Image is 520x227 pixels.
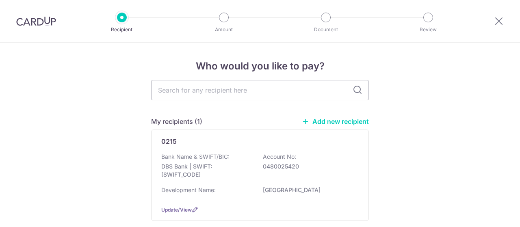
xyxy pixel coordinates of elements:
[161,136,177,146] p: 0215
[151,59,369,74] h4: Who would you like to pay?
[263,153,296,161] p: Account No:
[151,117,202,126] h5: My recipients (1)
[398,26,458,34] p: Review
[263,162,354,171] p: 0480025420
[151,80,369,100] input: Search for any recipient here
[161,162,252,179] p: DBS Bank | SWIFT: [SWIFT_CODE]
[194,26,254,34] p: Amount
[161,186,216,194] p: Development Name:
[161,153,230,161] p: Bank Name & SWIFT/BIC:
[468,203,512,223] iframe: Opens a widget where you can find more information
[263,186,354,194] p: [GEOGRAPHIC_DATA]
[296,26,356,34] p: Document
[16,16,56,26] img: CardUp
[302,117,369,125] a: Add new recipient
[92,26,152,34] p: Recipient
[161,207,192,213] a: Update/View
